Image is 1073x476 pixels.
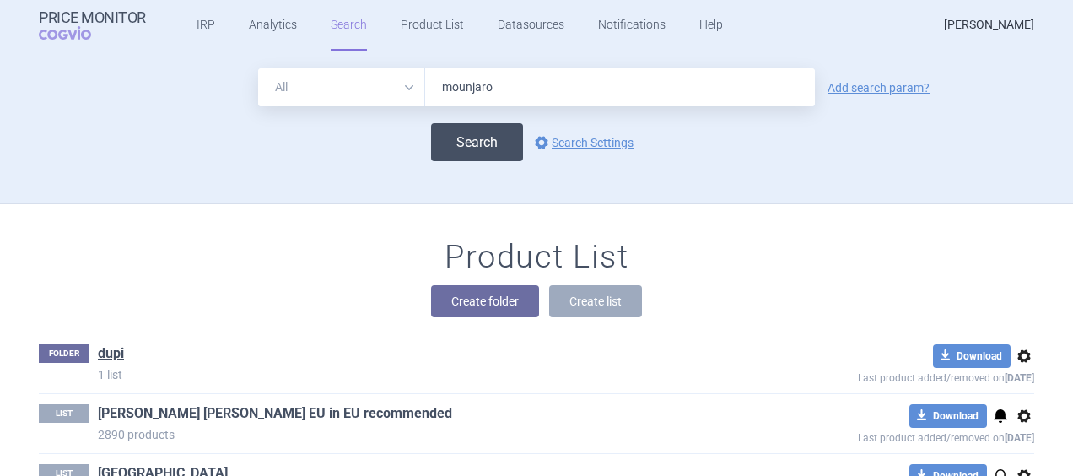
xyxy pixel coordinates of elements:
p: Last product added/removed on [736,428,1034,444]
button: Download [933,344,1011,368]
a: Price MonitorCOGVIO [39,9,146,41]
h1: dupi [98,344,124,366]
p: 2890 products [98,426,736,443]
button: Download [909,404,987,428]
p: Last product added/removed on [736,368,1034,384]
a: dupi [98,344,124,363]
h1: Product List [445,238,628,277]
span: COGVIO [39,26,115,40]
p: FOLDER [39,344,89,363]
a: [PERSON_NAME] [PERSON_NAME] EU in EU recommended [98,404,452,423]
a: Add search param? [828,82,930,94]
button: Search [431,123,523,161]
strong: [DATE] [1005,432,1034,444]
button: Create folder [431,285,539,317]
h1: Eli Lilly EU in EU recommended [98,404,452,426]
button: Create list [549,285,642,317]
strong: Price Monitor [39,9,146,26]
p: 1 list [98,366,736,383]
a: Search Settings [531,133,634,153]
p: LIST [39,404,89,423]
strong: [DATE] [1005,372,1034,384]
